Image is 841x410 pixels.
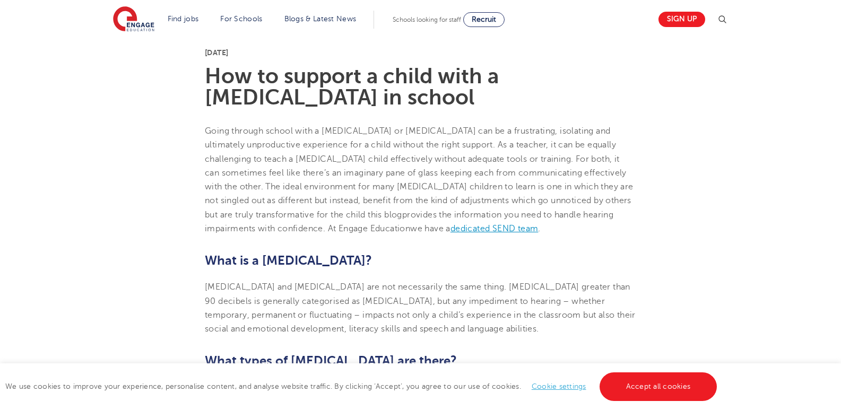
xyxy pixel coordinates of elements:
span: [MEDICAL_DATA] and [MEDICAL_DATA] are not necessarily the same thing. [MEDICAL_DATA] greater than... [205,282,636,334]
a: Blogs & Latest News [284,15,357,23]
a: Accept all cookies [600,372,717,401]
span: What types of [MEDICAL_DATA] are there? [205,353,457,368]
span: Schools looking for staff [393,16,461,23]
p: provides the information you need to handle hearing impairments with confidence we have a . [205,124,636,235]
span: Recruit [472,15,496,23]
span: What is a [MEDICAL_DATA]? [205,253,372,268]
a: Cookie settings [532,382,586,390]
a: dedicated SEND team [450,224,539,233]
a: Recruit [463,12,505,27]
a: For Schools [220,15,262,23]
span: Going through school with a [MEDICAL_DATA] or [MEDICAL_DATA] can be a frustrating, isolating and ... [205,126,627,191]
img: Engage Education [113,6,154,33]
span: The ideal environment for many [MEDICAL_DATA] children to learn is one in which they are not sing... [205,182,634,220]
span: . At Engage Education [323,224,410,233]
h1: How to support a child with a [MEDICAL_DATA] in school [205,66,636,108]
a: Find jobs [168,15,199,23]
span: We use cookies to improve your experience, personalise content, and analyse website traffic. By c... [5,382,719,390]
p: [DATE] [205,49,636,56]
a: Sign up [658,12,705,27]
